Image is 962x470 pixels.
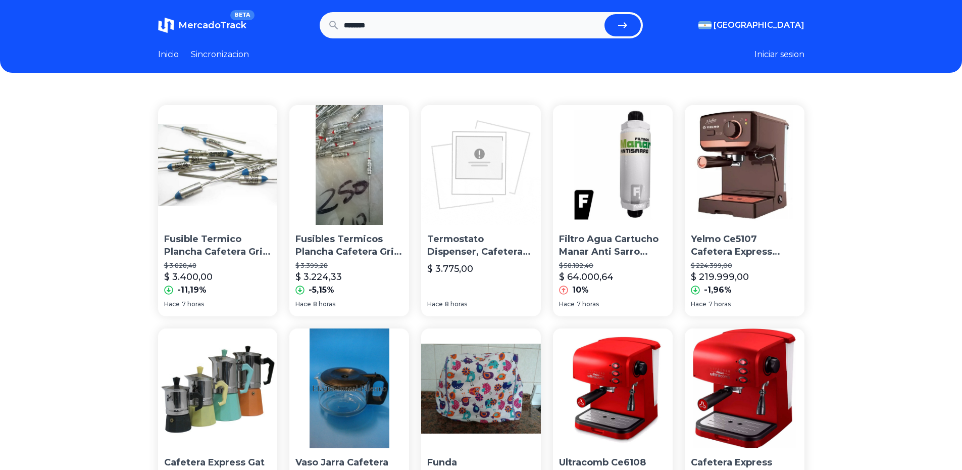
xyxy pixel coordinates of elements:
a: Fusibles Termicos Plancha Cafetera Grill Pava Estufa 250 º CFusibles Termicos Plancha Cafetera Gr... [289,105,409,316]
img: Filtro Agua Cartucho Manar Anti Sarro Termotanque Calefón Caldera Lavarropas Cafetera Electrodomé... [553,105,673,225]
button: Iniciar sesion [754,49,804,61]
span: Hace [427,300,443,308]
p: Filtro Agua Cartucho Manar Anti Sarro Termotanque Calefón Caldera Lavarropas Cafetera Electrodomé... [559,233,667,258]
span: [GEOGRAPHIC_DATA] [714,19,804,31]
p: Termostato Dispenser, Cafeteras// Fijos De 60º/85º A 200º [427,233,535,258]
p: -11,19% [177,284,207,296]
span: Hace [295,300,311,308]
a: Yelmo Ce5107 Cafetera Express Bomba Italiana 19bar CapuccinoYelmo Ce5107 Cafetera Express Bomba I... [685,105,804,316]
p: Yelmo Ce5107 Cafetera Express Bomba Italiana 19bar Capuccino [691,233,798,258]
span: 7 horas [182,300,204,308]
span: BETA [230,10,254,20]
p: -1,96% [704,284,732,296]
p: $ 58.182,40 [559,262,667,270]
img: Yelmo Ce5107 Cafetera Express Bomba Italiana 19bar Capuccino [685,105,804,225]
button: [GEOGRAPHIC_DATA] [698,19,804,31]
p: $ 219.999,00 [691,270,749,284]
img: Argentina [698,21,712,29]
p: $ 64.000,64 [559,270,614,284]
img: Termostato Dispenser, Cafeteras// Fijos De 60º/85º A 200º [421,105,541,225]
span: Hace [691,300,706,308]
img: Funda Electrodomesticos Licuadora Tostadora Cafetera Etc. [421,328,541,448]
p: $ 3.400,00 [164,270,213,284]
img: MercadoTrack [158,17,174,33]
a: Filtro Agua Cartucho Manar Anti Sarro Termotanque Calefón Caldera Lavarropas Cafetera Electrodomé... [553,105,673,316]
p: $ 224.399,00 [691,262,798,270]
img: Cafetera Express Ultracomb Ce6108 Roja 15 Bares Y Espumador [685,328,804,448]
span: Hace [559,300,575,308]
img: Fusibles Termicos Plancha Cafetera Grill Pava Estufa 250 º C [289,105,409,225]
span: 7 horas [577,300,599,308]
p: 10% [572,284,589,296]
p: $ 3.399,28 [295,262,403,270]
p: -5,15% [309,284,334,296]
a: Sincronizacion [191,49,249,61]
p: Fusible Termico Plancha Cafetera Grill Pava Estufa 240 º C [164,233,272,258]
p: $ 3.775,00 [427,262,473,276]
span: MercadoTrack [178,20,246,31]
img: Ultracomb Ce6108 Cafetera Expresso 15 Bares Vapor Capuccino [553,328,673,448]
p: $ 3.224,33 [295,270,342,284]
a: Inicio [158,49,179,61]
a: MercadoTrackBETA [158,17,246,33]
img: Vaso Jarra Cafetera Philips Hd7215 Cafe Comfort Plus [289,328,409,448]
span: 8 horas [445,300,467,308]
a: Termostato Dispenser, Cafeteras// Fijos De 60º/85º A 200ºTermostato Dispenser, Cafeteras// Fijos ... [421,105,541,316]
a: Fusible Termico Plancha Cafetera Grill Pava Estufa 240 º CFusible Termico Plancha Cafetera Grill ... [158,105,278,316]
p: Fusibles Termicos Plancha Cafetera Grill Pava Estufa 250 º C [295,233,403,258]
span: 7 horas [708,300,731,308]
p: $ 3.828,48 [164,262,272,270]
img: Fusible Termico Plancha Cafetera Grill Pava Estufa 240 º C [158,105,278,225]
span: Hace [164,300,180,308]
span: 8 horas [313,300,335,308]
img: Cafetera Express Gat Epoca 3 Pocillos Italiana Acero Inox [158,328,278,448]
